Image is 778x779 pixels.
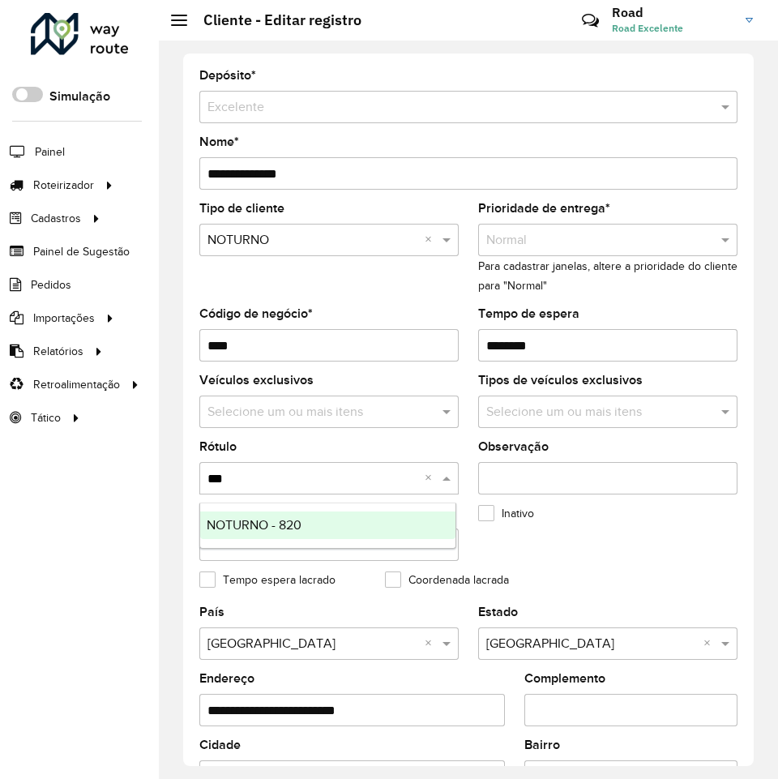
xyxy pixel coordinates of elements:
[33,343,83,360] span: Relatórios
[478,260,737,292] small: Para cadastrar janelas, altere a prioridade do cliente para "Normal"
[524,669,605,688] label: Complemento
[49,87,110,106] label: Simulação
[199,669,254,688] label: Endereço
[31,210,81,227] span: Cadastros
[425,634,438,653] span: Clear all
[478,304,579,323] label: Tempo de espera
[478,505,534,522] label: Inativo
[612,5,733,20] h3: Road
[478,199,610,218] label: Prioridade de entrega
[199,199,284,218] label: Tipo de cliente
[478,602,518,622] label: Estado
[207,518,301,532] span: NOTURNO - 820
[187,11,361,29] h2: Cliente - Editar registro
[524,735,560,755] label: Bairro
[35,143,65,161] span: Painel
[573,3,608,38] a: Contato Rápido
[425,230,438,250] span: Clear all
[199,602,224,622] label: País
[199,132,239,152] label: Nome
[199,304,313,323] label: Código de negócio
[199,370,314,390] label: Veículos exclusivos
[385,571,509,589] label: Coordenada lacrada
[425,469,438,488] span: Clear all
[31,276,71,293] span: Pedidos
[478,370,643,390] label: Tipos de veículos exclusivos
[33,310,95,327] span: Importações
[612,21,733,36] span: Road Excelente
[199,735,241,755] label: Cidade
[478,437,549,456] label: Observação
[33,177,94,194] span: Roteirizador
[199,571,336,589] label: Tempo espera lacrado
[703,634,717,653] span: Clear all
[31,409,61,426] span: Tático
[199,437,237,456] label: Rótulo
[33,376,120,393] span: Retroalimentação
[199,66,256,85] label: Depósito
[199,503,456,549] ng-dropdown-panel: Options list
[33,243,130,260] span: Painel de Sugestão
